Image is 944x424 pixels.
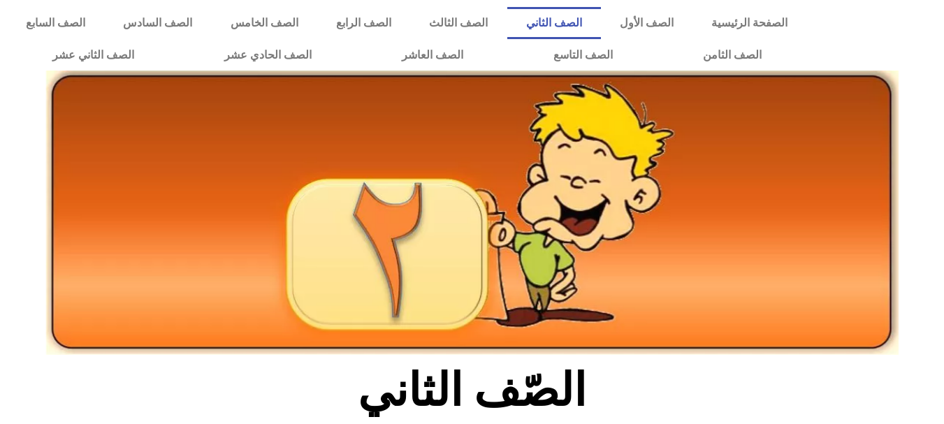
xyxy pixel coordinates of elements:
h2: الصّف الثاني [241,363,703,418]
a: الصف السابع [7,7,104,39]
a: الصف الثالث [410,7,507,39]
a: الصف الثاني [507,7,601,39]
a: الصف التاسع [508,39,658,71]
a: الصف السادس [104,7,211,39]
a: الصف الثامن [658,39,806,71]
a: الصف الرابع [317,7,410,39]
a: الصف الحادي عشر [179,39,356,71]
a: الصف الثاني عشر [7,39,179,71]
a: الصفحة الرئيسية [692,7,806,39]
a: الصف الأول [601,7,692,39]
a: الصف الخامس [212,7,317,39]
a: الصف العاشر [356,39,508,71]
